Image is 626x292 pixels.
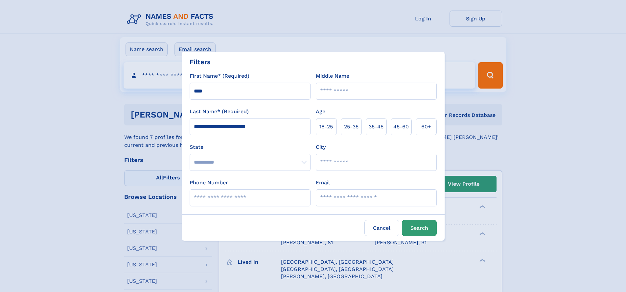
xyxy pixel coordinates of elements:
[344,123,359,131] span: 25‑35
[190,108,249,116] label: Last Name* (Required)
[190,72,249,80] label: First Name* (Required)
[393,123,409,131] span: 45‑60
[316,108,325,116] label: Age
[421,123,431,131] span: 60+
[316,179,330,187] label: Email
[316,143,326,151] label: City
[402,220,437,236] button: Search
[369,123,383,131] span: 35‑45
[190,179,228,187] label: Phone Number
[190,57,211,67] div: Filters
[190,143,311,151] label: State
[316,72,349,80] label: Middle Name
[364,220,399,236] label: Cancel
[319,123,333,131] span: 18‑25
